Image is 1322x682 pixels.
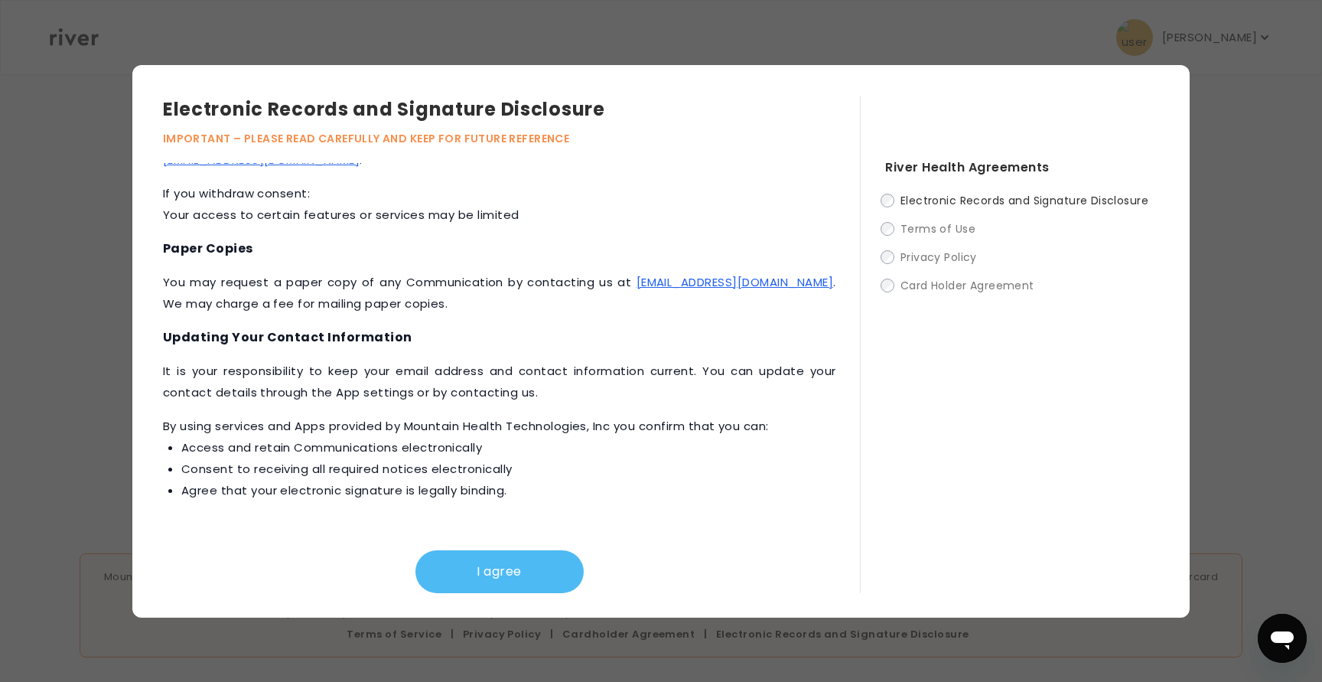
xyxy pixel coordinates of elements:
[1258,614,1307,663] iframe: Button to launch messaging window
[163,272,836,315] p: You may request a paper copy of any Communication by contacting us at . We may charge a fee for m...
[637,274,833,290] a: [EMAIL_ADDRESS][DOMAIN_NAME]
[900,221,975,237] span: Terms of Use
[900,193,1148,208] span: Electronic Records and Signature Disclosure
[163,129,861,148] p: IMPORTANT – PLEASE READ CAREFULLY AND KEEP FOR FUTURE REFERENCE
[181,458,836,480] li: Consent to receiving all required notices electronically
[181,437,836,458] li: Access and retain Communications electronically
[415,550,584,593] button: I agree
[181,480,836,501] li: Agree that your electronic signature is legally binding.
[163,361,836,403] p: It is your responsibility to keep your email address and contact information current. You can upd...
[163,416,836,501] p: ‍By using services and Apps provided by Mountain Health Technologies, Inc you confirm that you can:
[163,183,836,226] p: If you withdraw consent: Your access to certain features or services may be limited
[900,278,1034,293] span: Card Holder Agreement
[900,250,977,265] span: Privacy Policy
[163,327,836,348] h4: Updating Your Contact Information
[163,96,861,123] h3: Electronic Records and Signature Disclosure
[885,157,1159,178] h4: River Health Agreements
[163,238,836,259] h4: Paper Copies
